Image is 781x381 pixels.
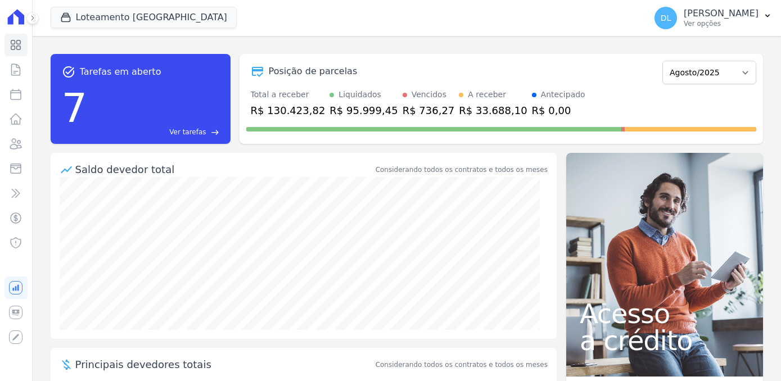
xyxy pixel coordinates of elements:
p: [PERSON_NAME] [684,8,759,19]
button: DL [PERSON_NAME] Ver opções [645,2,781,34]
span: DL [661,14,671,22]
div: Posição de parcelas [269,65,358,78]
div: Saldo devedor total [75,162,373,177]
div: Antecipado [541,89,585,101]
div: R$ 736,27 [403,103,455,118]
div: Total a receber [251,89,326,101]
span: a crédito [580,327,750,354]
div: R$ 95.999,45 [329,103,398,118]
p: Ver opções [684,19,759,28]
span: task_alt [62,65,75,79]
span: Principais devedores totais [75,357,373,372]
div: 7 [62,79,88,137]
div: R$ 130.423,82 [251,103,326,118]
div: Vencidos [412,89,446,101]
div: Considerando todos os contratos e todos os meses [376,165,548,175]
span: Ver tarefas [169,127,206,137]
button: Loteamento [GEOGRAPHIC_DATA] [51,7,237,28]
div: Liquidados [338,89,381,101]
span: Considerando todos os contratos e todos os meses [376,360,548,370]
div: A receber [468,89,506,101]
div: R$ 33.688,10 [459,103,527,118]
span: Tarefas em aberto [80,65,161,79]
span: east [211,128,219,137]
a: Ver tarefas east [92,127,219,137]
div: R$ 0,00 [532,103,585,118]
span: Acesso [580,300,750,327]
